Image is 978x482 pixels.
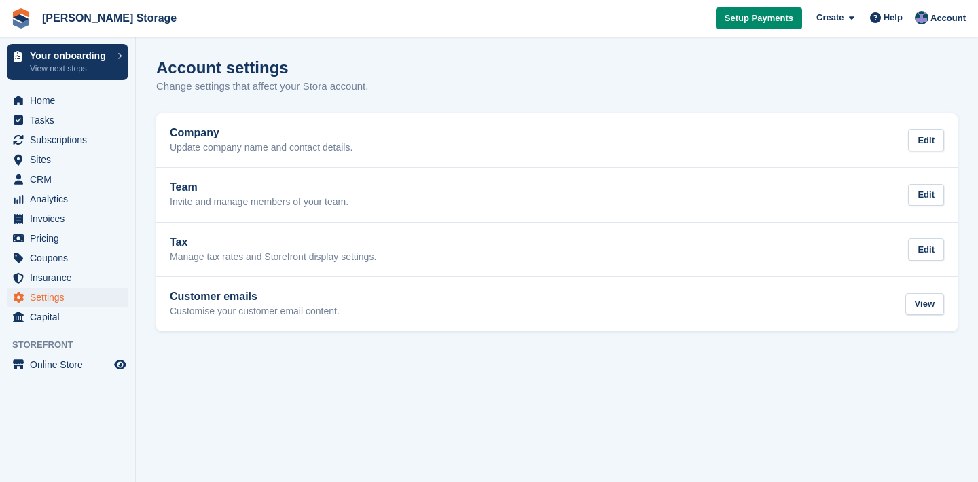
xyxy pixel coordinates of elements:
a: menu [7,209,128,228]
a: menu [7,288,128,307]
a: menu [7,189,128,208]
h2: Customer emails [170,291,340,303]
p: Manage tax rates and Storefront display settings. [170,251,376,263]
a: Customer emails Customise your customer email content. View [156,277,958,331]
h2: Tax [170,236,376,248]
div: View [905,293,944,316]
span: Online Store [30,355,111,374]
a: menu [7,111,128,130]
a: menu [7,91,128,110]
div: Edit [908,184,944,206]
span: Setup Payments [725,12,793,25]
a: Company Update company name and contact details. Edit [156,113,958,168]
span: Account [930,12,966,25]
span: Insurance [30,268,111,287]
span: Coupons [30,248,111,267]
img: Nick Pain [915,11,928,24]
span: CRM [30,170,111,189]
span: Analytics [30,189,111,208]
a: menu [7,268,128,287]
a: Preview store [112,356,128,373]
span: Storefront [12,338,135,352]
a: Tax Manage tax rates and Storefront display settings. Edit [156,223,958,277]
span: Settings [30,288,111,307]
a: menu [7,308,128,327]
a: menu [7,229,128,248]
a: menu [7,150,128,169]
span: Pricing [30,229,111,248]
p: Customise your customer email content. [170,305,340,318]
div: Edit [908,129,944,151]
span: Help [884,11,903,24]
h1: Account settings [156,58,289,77]
a: menu [7,130,128,149]
a: menu [7,170,128,189]
span: Home [30,91,111,110]
a: [PERSON_NAME] Storage [37,7,182,29]
a: Your onboarding View next steps [7,44,128,80]
a: menu [7,355,128,374]
h2: Company [170,127,352,139]
p: Change settings that affect your Stora account. [156,79,368,94]
span: Tasks [30,111,111,130]
p: Invite and manage members of your team. [170,196,348,208]
a: Setup Payments [716,7,802,30]
a: Team Invite and manage members of your team. Edit [156,168,958,222]
h2: Team [170,181,348,193]
span: Create [816,11,844,24]
img: stora-icon-8386f47178a22dfd0bd8f6a31ec36ba5ce8667c1dd55bd0f319d3a0aa187defe.svg [11,8,31,29]
span: Capital [30,308,111,327]
p: Update company name and contact details. [170,142,352,154]
p: Your onboarding [30,51,111,60]
a: menu [7,248,128,267]
span: Sites [30,150,111,169]
p: View next steps [30,62,111,75]
span: Invoices [30,209,111,228]
div: Edit [908,238,944,261]
span: Subscriptions [30,130,111,149]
